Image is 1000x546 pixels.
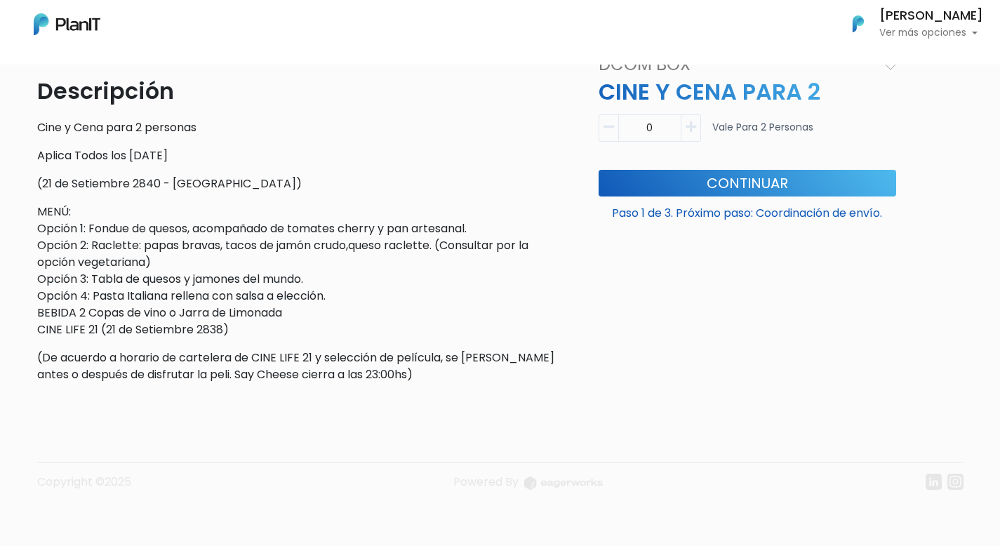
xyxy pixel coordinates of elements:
[843,8,874,39] img: PlanIt Logo
[599,199,896,221] p: Paso 1 de 3. Próximo paso: Coordinación de envío.
[37,204,571,338] p: MENÚ: Opción 1: Fondue de quesos, acompañado de tomates cherry y pan artesanal. Opción 2: Raclett...
[37,119,571,136] p: Cine y Cena para 2 personas
[926,474,942,490] img: linkedin-cc7d2dbb1a16aff8e18f147ffe980d30ddd5d9e01409788280e63c91fc390ff4.svg
[590,75,905,109] p: CINE Y CENA PARA 2
[590,55,879,75] h4: Dcom Box
[879,28,983,38] p: Ver más opciones
[524,477,603,490] img: logo_eagerworks-044938b0bf012b96b195e05891a56339191180c2d98ce7df62ca656130a436fa.svg
[834,6,983,42] button: PlanIt Logo [PERSON_NAME] Ver más opciones
[453,474,519,490] span: translation missing: es.layouts.footer.powered_by
[37,474,131,501] p: Copyright ©2025
[37,175,571,192] p: (21 de Setiembre 2840 - [GEOGRAPHIC_DATA])
[37,349,571,383] p: (De acuerdo a horario de cartelera de CINE LIFE 21 y selección de película, se [PERSON_NAME] ante...
[599,169,896,196] button: Continuar
[885,60,896,70] img: heart_icon
[712,120,813,147] p: Vale para 2 personas
[72,13,202,41] div: ¿Necesitás ayuda?
[947,474,964,490] img: instagram-7ba2a2629254302ec2a9470e65da5de918c9f3c9a63008f8abed3140a32961bf.svg
[879,10,983,22] h6: [PERSON_NAME]
[37,74,571,108] p: Descripción
[34,13,100,35] img: PlanIt Logo
[453,474,603,501] a: Powered By
[37,147,571,164] p: Aplica Todos los [DATE]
